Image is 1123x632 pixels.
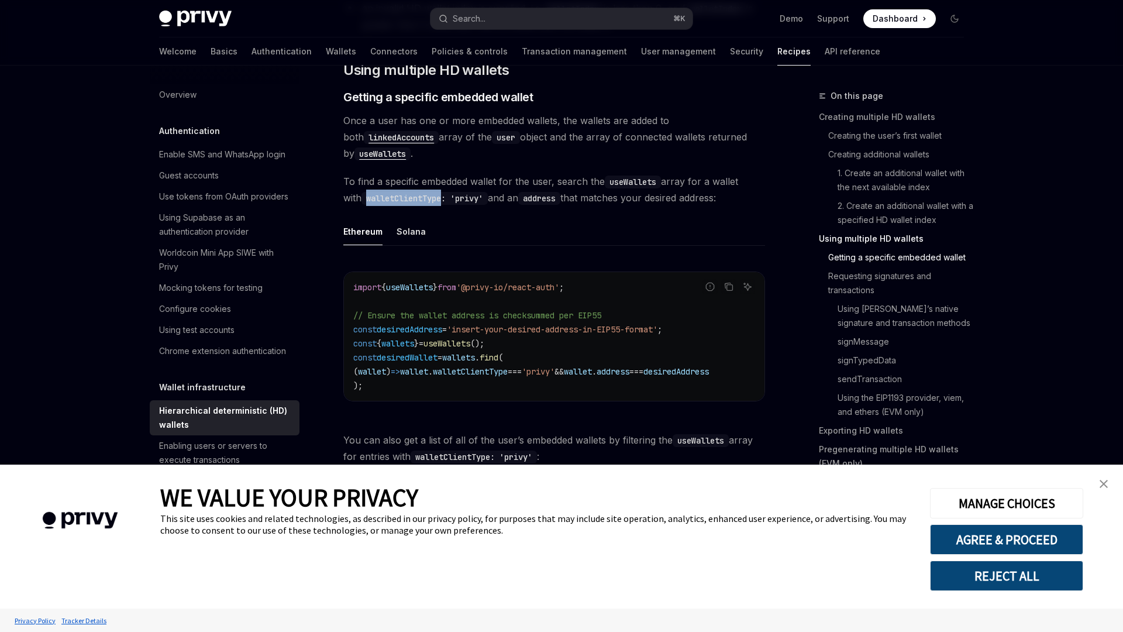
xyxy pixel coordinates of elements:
[159,246,292,274] div: Worldcoin Mini App SIWE with Privy
[873,13,918,25] span: Dashboard
[740,279,755,294] button: Ask AI
[159,404,292,432] div: Hierarchical deterministic (HD) wallets
[159,169,219,183] div: Guest accounts
[433,282,438,293] span: }
[159,380,246,394] h5: Wallet infrastructure
[831,89,883,103] span: On this page
[945,9,964,28] button: Toggle dark mode
[18,495,143,546] img: company logo
[160,513,912,536] div: This site uses cookies and related technologies, as described in our privacy policy, for purposes...
[453,12,485,26] div: Search...
[353,338,377,349] span: const
[470,338,484,349] span: ();
[629,366,643,377] span: ===
[159,344,286,358] div: Chrome extension authentication
[554,366,564,377] span: &&
[564,366,592,377] span: wallet
[386,366,391,377] span: )
[592,366,597,377] span: .
[819,248,973,267] a: Getting a specific embedded wallet
[522,366,554,377] span: 'privy'
[721,279,736,294] button: Copy the contents from the code block
[819,332,973,351] a: signMessage
[428,366,433,377] span: .
[159,147,285,162] div: Enable SMS and WhatsApp login
[432,37,508,66] a: Policies & controls
[159,302,231,316] div: Configure cookies
[343,218,383,245] div: Ethereum
[353,352,377,363] span: const
[643,366,709,377] span: desiredAddress
[819,351,973,370] a: signTypedData
[780,13,803,25] a: Demo
[930,561,1083,591] button: REJECT ALL
[150,242,299,277] a: Worldcoin Mini App SIWE with Privy
[353,380,363,391] span: );
[423,338,470,349] span: useWallets
[354,147,411,159] a: useWallets
[430,8,693,29] button: Open search
[863,9,936,28] a: Dashboard
[381,282,386,293] span: {
[159,211,292,239] div: Using Supabase as an authentication provider
[343,61,509,80] span: Using multiple HD wallets
[433,366,508,377] span: walletClientType
[518,192,560,205] code: address
[150,277,299,298] a: Mocking tokens for testing
[414,338,419,349] span: }
[353,366,358,377] span: (
[480,352,498,363] span: find
[386,282,433,293] span: useWallets
[159,439,292,467] div: Enabling users or servers to execute transactions
[817,13,849,25] a: Support
[419,338,423,349] span: =
[930,488,1083,518] button: MANAGE CHOICES
[150,165,299,186] a: Guest accounts
[150,84,299,105] a: Overview
[160,482,418,513] span: WE VALUE YOUR PRIVACY
[58,610,109,631] a: Tracker Details
[819,145,973,164] a: Creating additional wallets
[819,229,973,248] a: Using multiple HD wallets
[150,400,299,435] a: Hierarchical deterministic (HD) wallets
[819,126,973,145] a: Creating the user’s first wallet
[343,112,765,162] span: Once a user has one or more embedded wallets, the wallets are added to both array of the object a...
[930,524,1083,555] button: AGREE & PROCEED
[1092,472,1115,496] a: close banner
[492,131,520,144] code: user
[159,124,220,138] h5: Authentication
[370,37,418,66] a: Connectors
[411,451,537,463] code: walletClientType: 'privy'
[150,298,299,320] a: Configure cookies
[364,131,439,143] a: linkedAccounts
[1100,480,1108,488] img: close banner
[825,37,880,66] a: API reference
[456,282,559,293] span: '@privy-io/react-auth'
[819,421,973,440] a: Exporting HD wallets
[159,37,197,66] a: Welcome
[641,37,716,66] a: User management
[159,88,197,102] div: Overview
[498,352,503,363] span: (
[150,320,299,341] a: Using test accounts
[159,281,263,295] div: Mocking tokens for testing
[343,432,765,465] span: You can also get a list of all of the user’s embedded wallets by filtering the array for entries ...
[819,267,973,300] a: Requesting signatures and transactions
[819,164,973,197] a: 1. Create an additional wallet with the next available index
[508,366,522,377] span: ===
[819,108,973,126] a: Creating multiple HD wallets
[150,341,299,362] a: Chrome extension authentication
[819,197,973,229] a: 2. Create an additional wallet with a specified HD wallet index
[326,37,356,66] a: Wallets
[377,338,381,349] span: {
[819,300,973,332] a: Using [PERSON_NAME]’s native signature and transaction methods
[354,147,411,160] code: useWallets
[559,282,564,293] span: ;
[159,190,288,204] div: Use tokens from OAuth providers
[438,282,456,293] span: from
[819,370,973,389] a: sendTransaction
[819,389,973,421] a: Using the EIP1193 provider, viem, and ethers (EVM only)
[364,131,439,144] code: linkedAccounts
[353,324,377,335] span: const
[397,218,426,245] div: Solana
